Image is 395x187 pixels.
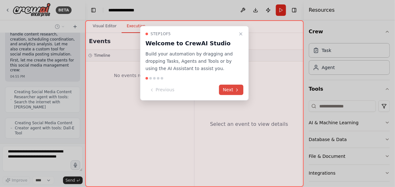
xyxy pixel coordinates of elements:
span: Step 1 of 5 [151,31,171,36]
button: Close walkthrough [237,30,245,38]
button: Hide left sidebar [89,6,98,15]
button: Previous [146,85,178,95]
h3: Welcome to CrewAI Studio [146,39,236,48]
button: Next [219,85,244,95]
p: Build your automation by dragging and dropping Tasks, Agents and Tools or by using the AI Assista... [146,50,236,72]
